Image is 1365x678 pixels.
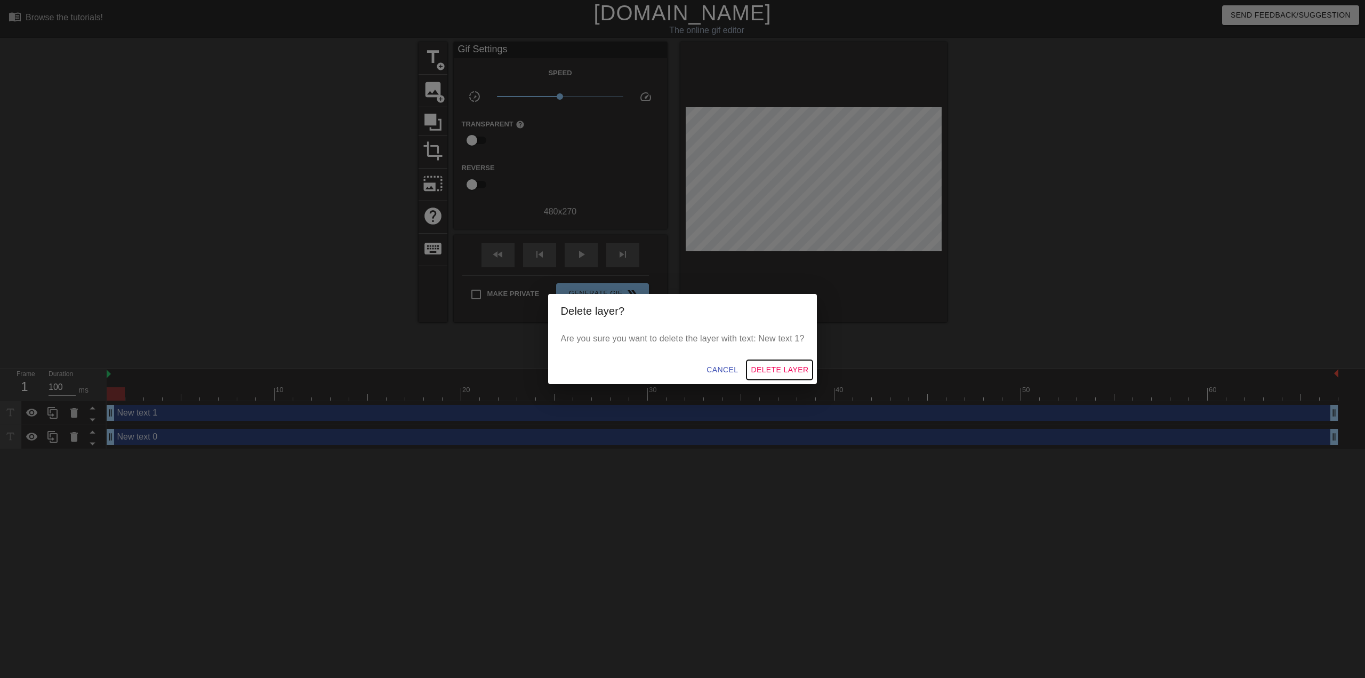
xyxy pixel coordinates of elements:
[746,360,813,380] button: Delete Layer
[706,363,738,377] span: Cancel
[751,363,808,377] span: Delete Layer
[702,360,742,380] button: Cancel
[561,302,805,320] h2: Delete layer?
[561,332,805,345] p: Are you sure you want to delete the layer with text: New text 1?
